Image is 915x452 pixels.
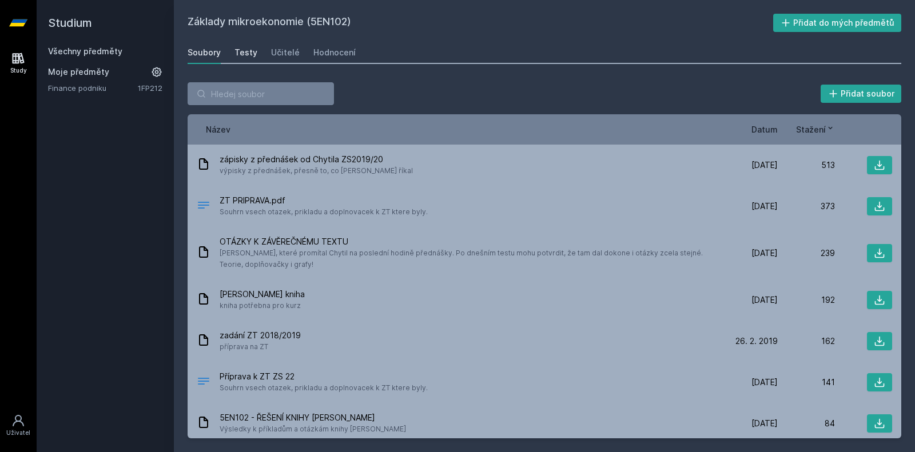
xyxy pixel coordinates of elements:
span: [DATE] [751,201,778,212]
span: zadání ZT 2018/2019 [220,330,301,341]
a: Uživatel [2,408,34,443]
a: Učitelé [271,41,300,64]
span: [DATE] [751,294,778,306]
div: 513 [778,159,835,171]
span: [DATE] [751,418,778,429]
div: Hodnocení [313,47,356,58]
span: zápisky z přednášek od Chytila ZS2019/20 [220,154,413,165]
div: Soubory [188,47,221,58]
span: Souhrn vsech otazek, prikladu a doplnovacek k ZT ktere byly. [220,206,428,218]
button: Stažení [796,123,835,135]
span: Stažení [796,123,826,135]
div: Uživatel [6,429,30,437]
div: 192 [778,294,835,306]
button: Název [206,123,230,135]
span: OTÁZKY K ZÁVĚREČNÉMU TEXTU [220,236,716,247]
div: 141 [778,377,835,388]
span: 26. 2. 2019 [735,335,778,347]
div: 162 [778,335,835,347]
span: [DATE] [751,377,778,388]
span: Příprava k ZT ZS 22 [220,371,428,382]
input: Hledej soubor [188,82,334,105]
h2: Základy mikroekonomie (5EN102) [188,14,773,32]
a: 1FP212 [138,83,162,93]
span: výpisky z přednášek, přesně to, co [PERSON_NAME] říkal [220,165,413,177]
div: Testy [234,47,257,58]
span: Moje předměty [48,66,109,78]
a: Soubory [188,41,221,64]
span: Výsledky k příkladům a otázkám knihy [PERSON_NAME] [220,423,406,435]
span: příprava na ZT [220,341,301,353]
span: kniha potřebna pro kurz [220,300,305,311]
div: PDF [197,198,210,215]
span: [PERSON_NAME] kniha [220,289,305,300]
span: ZT PRIPRAVA.pdf [220,195,428,206]
span: [DATE] [751,159,778,171]
a: Všechny předměty [48,46,122,56]
span: [PERSON_NAME], které promítal Chytil na poslední hodině přednášky. Po dnešním testu mohu potvrdit... [220,247,716,270]
button: Přidat soubor [821,85,902,103]
div: 84 [778,418,835,429]
div: 373 [778,201,835,212]
a: Study [2,46,34,81]
div: .PDF [197,374,210,391]
div: 239 [778,247,835,259]
a: Testy [234,41,257,64]
div: Study [10,66,27,75]
a: Hodnocení [313,41,356,64]
a: Finance podniku [48,82,138,94]
span: Souhrn vsech otazek, prikladu a doplnovacek k ZT ktere byly. [220,382,428,394]
button: Datum [751,123,778,135]
div: Učitelé [271,47,300,58]
span: [DATE] [751,247,778,259]
button: Přidat do mých předmětů [773,14,902,32]
span: 5EN102 - ŘEŠENÍ KNIHY [PERSON_NAME] [220,412,406,423]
